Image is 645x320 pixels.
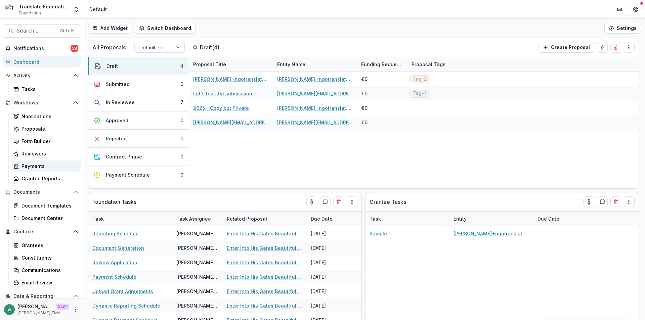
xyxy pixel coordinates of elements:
div: Proposal Title [189,57,273,72]
div: Funding Requested [357,57,407,72]
a: Payments [11,161,81,172]
div: Contract Phase [106,153,142,160]
a: Enter Into His Gates Beautiful Gate with EIN no contact - 2025 - Form for Translation Public [227,244,303,252]
button: toggle-assigned-to-me [306,196,317,207]
a: Grantee Reports [11,173,81,184]
div: Related Proposal [223,212,307,226]
a: [PERSON_NAME]+ngotranslatatetest NGO [454,230,529,237]
span: Contacts [13,229,70,235]
div: Proposal Tags [407,57,491,72]
button: Approved0 [88,111,189,130]
a: Nominations [11,111,81,122]
div: Task Assignee [172,212,223,226]
a: Reporting Schedule [92,230,139,237]
p: [PERSON_NAME][EMAIL_ADDRESS][DOMAIN_NAME] [17,303,53,310]
span: 58 [71,45,78,52]
div: Communications [21,267,76,274]
button: Search... [3,24,81,38]
button: Drag [624,196,635,207]
a: Grantees [11,240,81,251]
span: Tag-2 [413,76,427,82]
img: Translate Foundation Checks [5,4,16,15]
button: Drag [624,42,635,53]
div: Task [365,215,385,222]
div: Task [88,215,108,222]
div: Due Date [307,212,357,226]
div: Proposals [21,125,76,132]
div: Rejected [106,135,127,142]
a: [PERSON_NAME][EMAIL_ADDRESS][DOMAIN_NAME] [277,119,353,126]
a: Let's test the submission [193,90,252,97]
button: Settings [604,23,641,34]
button: Open Data & Reporting [3,291,81,302]
div: Submitted [106,81,130,88]
a: [PERSON_NAME]+ngotranslatatetest NGO [277,104,353,111]
span: Data & Reporting [13,293,70,299]
div: 0 [180,81,183,88]
button: Delete card [610,42,621,53]
div: Grantees [21,242,76,249]
button: Rejected0 [88,130,189,148]
button: Delete card [333,196,344,207]
div: Constituents [21,254,76,261]
div: Task Assignee [172,215,215,222]
div: Proposal Tags [407,61,449,68]
button: toggle-assigned-to-me [584,196,594,207]
div: [DATE] [307,241,357,255]
a: Dashboard [3,56,81,67]
div: Proposal Title [189,61,230,68]
div: Due Date [533,212,584,226]
button: In Reviewee7 [88,93,189,111]
div: Default [89,6,107,13]
span: Workflows [13,100,70,106]
div: 0 [180,171,183,178]
span: Foundation [19,10,41,16]
a: Enter Into His Gates Beautiful Gate with EIN no contact - 2025 - Form for Translation Public [227,302,303,309]
div: Entity [449,215,471,222]
p: Grantee Tasks [370,198,406,206]
div: Funding Requested [357,61,407,68]
p: All Proposals [92,43,126,51]
button: Open entity switcher [72,3,81,16]
div: Form Builder [21,138,76,145]
a: Sample [370,230,387,237]
p: Foundation Tasks [92,198,136,206]
div: Task [88,212,172,226]
div: €0 [361,104,368,111]
div: Approved [106,117,128,124]
div: Entity Name [273,61,309,68]
a: Communications [11,265,81,276]
span: Tag-1 [413,91,426,96]
div: [DATE] [307,255,357,270]
div: [PERSON_NAME][EMAIL_ADDRESS][DOMAIN_NAME] [176,244,219,252]
div: In Reviewee [106,99,135,106]
div: Entity [449,212,533,226]
div: [PERSON_NAME][EMAIL_ADDRESS][DOMAIN_NAME] [176,288,219,295]
button: Open Contacts [3,226,81,237]
div: anveet@trytemelio.com [8,307,11,312]
a: Constituents [11,252,81,263]
a: Enter Into His Gates Beautiful Gate with EIN no contact - 2025 - Form for Translation Public [227,230,303,237]
button: Drag [347,196,357,207]
span: Search... [16,28,56,34]
a: Document Generation [92,244,144,252]
div: [DATE] [307,270,357,284]
div: [PERSON_NAME][EMAIL_ADDRESS][DOMAIN_NAME] [176,230,219,237]
div: [DATE] [307,226,357,241]
button: More [72,306,80,314]
a: [PERSON_NAME][EMAIL_ADDRESS][DOMAIN_NAME] - 2025 - Test bug [193,119,269,126]
div: Payments [21,163,76,170]
div: Due Date [307,215,337,222]
span: Notifications [13,46,71,51]
a: Dynamic Reporting Schedule [92,302,160,309]
a: Enter Into His Gates Beautiful Gate with EIN no contact - 2025 - Form for Translation Public [227,273,303,280]
a: Form Builder [11,136,81,147]
button: Create Proposal [539,42,594,53]
button: Partners [613,3,626,16]
div: Reviewers [21,150,76,157]
button: Switch Dashboard [135,23,196,34]
span: Activity [13,73,70,79]
a: Payment Schedule [92,273,136,280]
div: Due Date [533,215,563,222]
